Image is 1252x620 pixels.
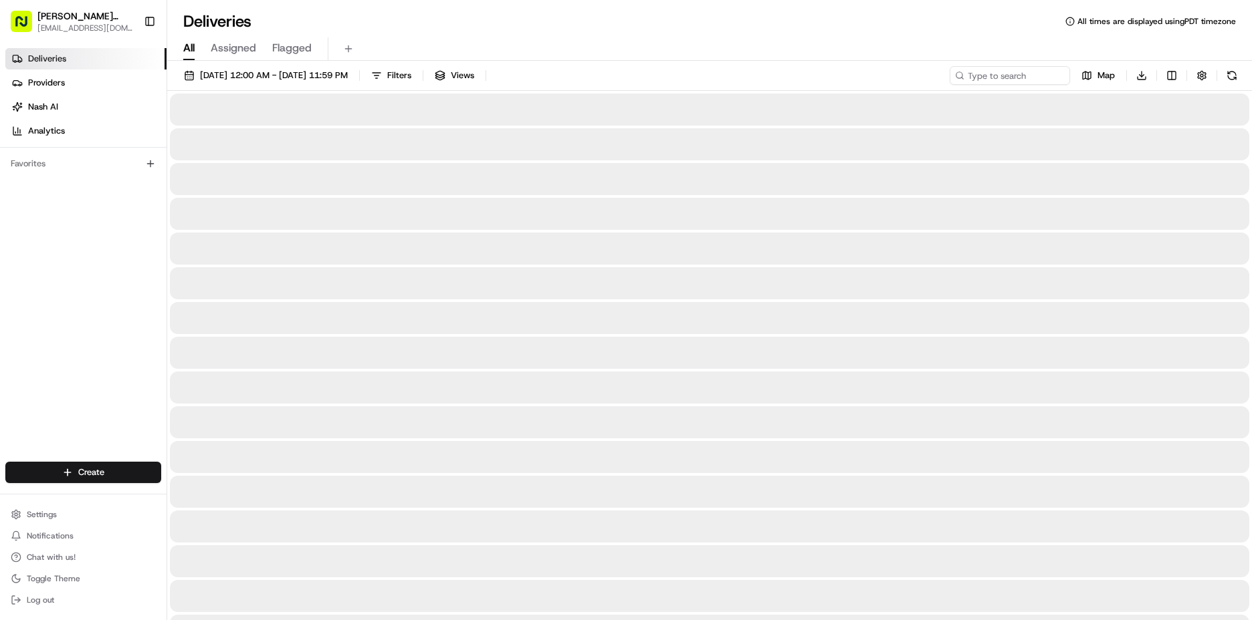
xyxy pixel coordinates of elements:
[1098,69,1115,82] span: Map
[28,101,58,113] span: Nash AI
[451,69,474,82] span: Views
[387,69,411,82] span: Filters
[5,462,161,483] button: Create
[5,548,161,567] button: Chat with us!
[27,530,74,541] span: Notifications
[37,9,133,23] button: [PERSON_NAME] Markets
[27,509,57,520] span: Settings
[950,66,1070,85] input: Type to search
[5,96,167,118] a: Nash AI
[1223,66,1241,85] button: Refresh
[27,595,54,605] span: Log out
[5,569,161,588] button: Toggle Theme
[272,40,312,56] span: Flagged
[27,552,76,563] span: Chat with us!
[78,466,104,478] span: Create
[28,125,65,137] span: Analytics
[365,66,417,85] button: Filters
[37,23,133,33] button: [EMAIL_ADDRESS][DOMAIN_NAME]
[5,5,138,37] button: [PERSON_NAME] Markets[EMAIL_ADDRESS][DOMAIN_NAME]
[28,53,66,65] span: Deliveries
[5,505,161,524] button: Settings
[5,120,167,142] a: Analytics
[1075,66,1121,85] button: Map
[5,591,161,609] button: Log out
[5,153,161,174] div: Favorites
[1077,16,1236,27] span: All times are displayed using PDT timezone
[27,573,80,584] span: Toggle Theme
[178,66,354,85] button: [DATE] 12:00 AM - [DATE] 11:59 PM
[183,40,195,56] span: All
[429,66,480,85] button: Views
[200,69,348,82] span: [DATE] 12:00 AM - [DATE] 11:59 PM
[211,40,256,56] span: Assigned
[5,48,167,69] a: Deliveries
[183,11,251,32] h1: Deliveries
[28,77,65,89] span: Providers
[5,526,161,545] button: Notifications
[5,72,167,94] a: Providers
